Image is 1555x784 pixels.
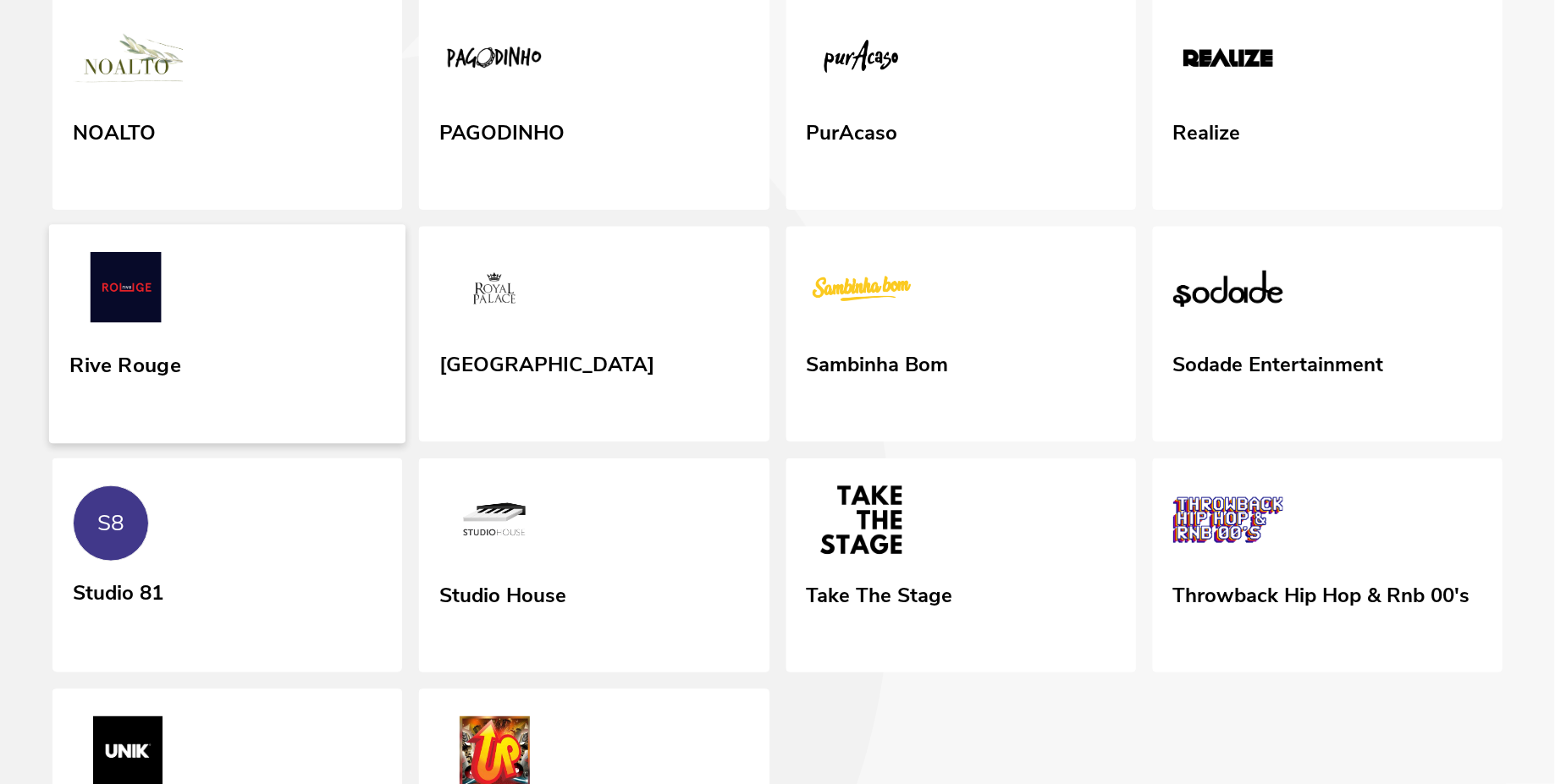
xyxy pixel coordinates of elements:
div: Sodade Entertainment [1173,347,1384,377]
img: PurAcaso [807,23,917,99]
div: NOALTO [73,115,156,145]
div: Realize [1173,115,1241,145]
img: Realize [1173,23,1283,99]
a: Take The Stage Take The Stage [786,458,1136,673]
img: Rive Rouge [69,252,182,330]
div: [GEOGRAPHIC_DATA] [439,347,654,377]
div: Throwback Hip Hop & Rnb 00's [1173,578,1470,608]
div: Take The Stage [807,578,953,608]
a: Studio House Studio House [419,458,769,673]
img: Take The Stage [807,485,917,562]
div: Rive Rouge [69,347,181,377]
img: PAGODINHO [439,23,549,99]
a: Throwback Hip Hop & Rnb 00's Throwback Hip Hop & Rnb 00's [1153,458,1503,673]
img: Sambinha Bom [807,254,917,330]
img: Studio House [439,485,549,562]
div: Studio 81 [73,575,163,606]
div: Sambinha Bom [807,347,949,377]
a: Sodade Entertainment Sodade Entertainment [1153,227,1503,441]
a: Rive Rouge Rive Rouge [49,225,406,444]
div: PAGODINHO [439,115,565,145]
a: S8 Studio 81 [52,458,402,670]
img: NOALTO [73,23,183,99]
a: Royal Palace [GEOGRAPHIC_DATA] [419,227,769,441]
img: Royal Palace [439,254,549,330]
div: Studio House [439,578,566,608]
div: PurAcaso [807,115,898,145]
div: S8 [97,511,124,536]
img: Throwback Hip Hop & Rnb 00's [1173,485,1283,562]
img: Sodade Entertainment [1173,254,1283,330]
a: Sambinha Bom Sambinha Bom [786,227,1136,441]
